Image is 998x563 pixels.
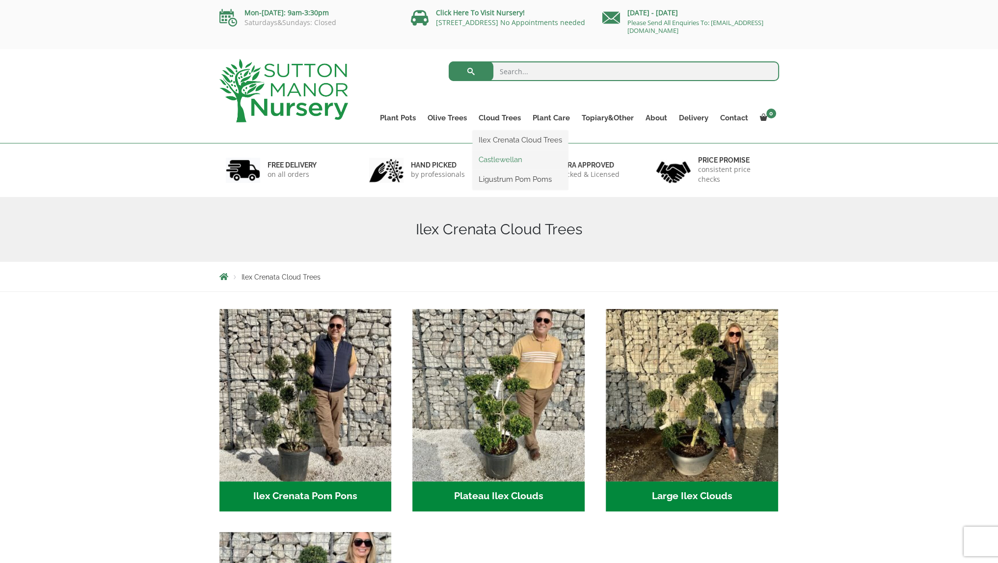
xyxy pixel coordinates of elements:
[640,111,673,125] a: About
[606,309,778,511] a: Visit product category Large Ilex Clouds
[219,59,348,122] img: logo
[411,161,465,169] h6: hand picked
[226,158,260,183] img: 1.jpg
[473,111,527,125] a: Cloud Trees
[698,165,773,184] p: consistent price checks
[242,273,321,281] span: Ilex Crenata Cloud Trees
[219,221,779,238] h1: Ilex Crenata Cloud Trees
[606,309,778,481] img: Large Ilex Clouds
[673,111,714,125] a: Delivery
[436,8,525,17] a: Click Here To Visit Nursery!
[268,161,317,169] h6: FREE DELIVERY
[527,111,576,125] a: Plant Care
[602,7,779,19] p: [DATE] - [DATE]
[576,111,640,125] a: Topiary&Other
[555,161,620,169] h6: Defra approved
[555,169,620,179] p: checked & Licensed
[219,19,396,27] p: Saturdays&Sundays: Closed
[219,309,392,481] img: Ilex Crenata Pom Pons
[412,309,585,511] a: Visit product category Plateau Ilex Clouds
[714,111,754,125] a: Contact
[219,309,392,511] a: Visit product category Ilex Crenata Pom Pons
[412,309,585,481] img: Plateau Ilex Clouds
[374,111,422,125] a: Plant Pots
[627,18,763,35] a: Please Send All Enquiries To: [EMAIL_ADDRESS][DOMAIN_NAME]
[219,273,779,281] nav: Breadcrumbs
[369,158,404,183] img: 2.jpg
[698,156,773,165] h6: Price promise
[422,111,473,125] a: Olive Trees
[754,111,779,125] a: 0
[268,169,317,179] p: on all orders
[656,155,691,185] img: 4.jpg
[449,61,779,81] input: Search...
[473,152,568,167] a: Castlewellan
[412,481,585,512] h2: Plateau Ilex Clouds
[219,7,396,19] p: Mon-[DATE]: 9am-3:30pm
[411,169,465,179] p: by professionals
[219,481,392,512] h2: Ilex Crenata Pom Pons
[473,133,568,147] a: Ilex Crenata Cloud Trees
[473,172,568,187] a: Ligustrum Pom Poms
[766,109,776,118] span: 0
[606,481,778,512] h2: Large Ilex Clouds
[436,18,585,27] a: [STREET_ADDRESS] No Appointments needed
